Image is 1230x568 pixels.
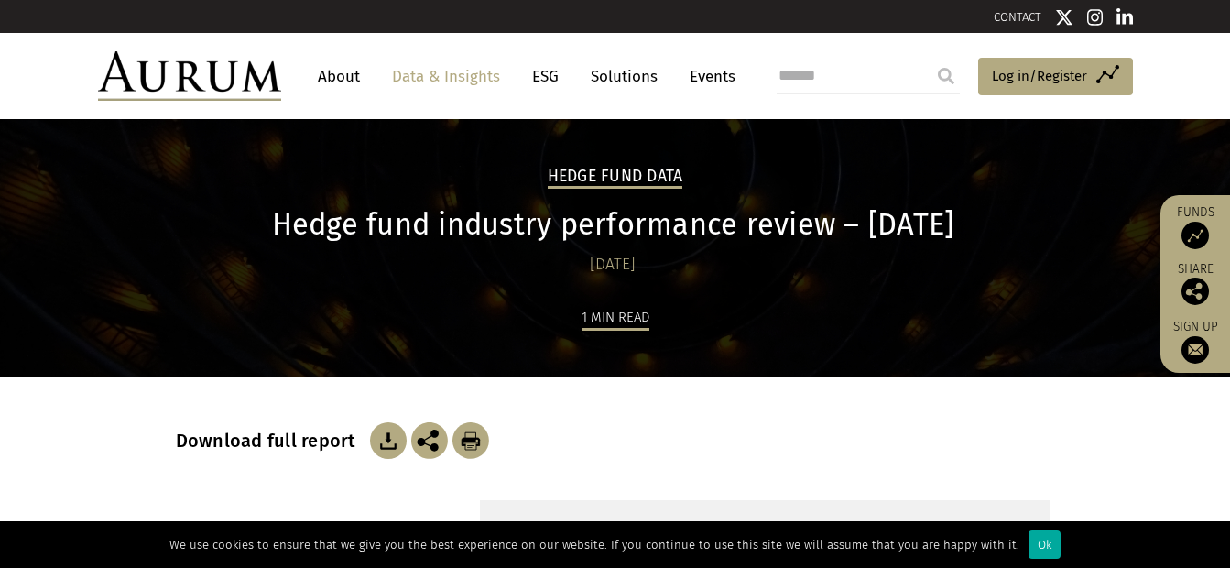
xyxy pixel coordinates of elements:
[1116,8,1133,27] img: Linkedin icon
[582,60,667,93] a: Solutions
[309,60,369,93] a: About
[411,422,448,459] img: Share this post
[992,65,1087,87] span: Log in/Register
[1170,319,1221,364] a: Sign up
[176,252,1050,278] div: [DATE]
[994,10,1041,24] a: CONTACT
[1029,530,1061,559] div: Ok
[680,60,735,93] a: Events
[498,519,1031,546] h3: About Aurum
[98,51,281,101] img: Aurum
[1181,222,1209,249] img: Access Funds
[1087,8,1104,27] img: Instagram icon
[1181,336,1209,364] img: Sign up to our newsletter
[582,306,649,331] div: 1 min read
[548,167,683,189] h2: Hedge Fund Data
[523,60,568,93] a: ESG
[1055,8,1073,27] img: Twitter icon
[1170,263,1221,305] div: Share
[176,207,1050,243] h1: Hedge fund industry performance review – [DATE]
[1181,278,1209,305] img: Share this post
[928,58,964,94] input: Submit
[978,58,1133,96] a: Log in/Register
[1170,204,1221,249] a: Funds
[194,519,422,546] h3: In summary
[176,430,365,452] h3: Download full report
[452,422,489,459] img: Download Article
[370,422,407,459] img: Download Article
[383,60,509,93] a: Data & Insights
